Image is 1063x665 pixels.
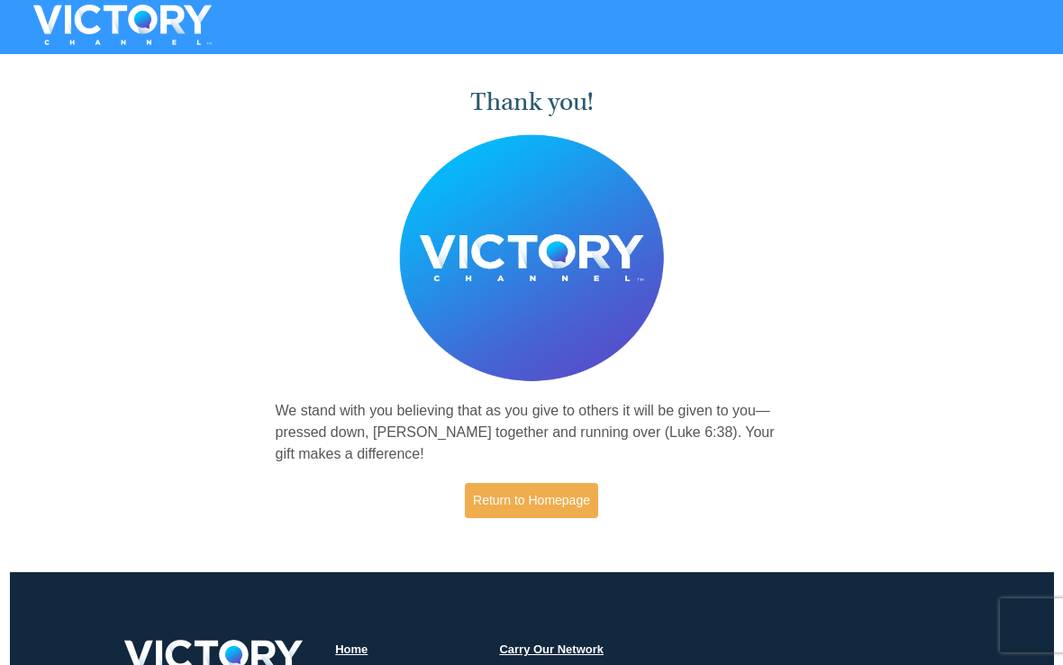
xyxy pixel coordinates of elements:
[276,87,788,117] h1: Thank you!
[10,5,235,45] img: VICTORYTHON - VICTORY Channel
[465,483,598,518] a: Return to Homepage
[276,400,788,465] p: We stand with you believing that as you give to others it will be given to you—pressed down, [PER...
[499,642,604,656] a: Carry Our Network
[399,134,665,382] img: Believer's Voice of Victory Network
[335,642,368,656] a: Home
